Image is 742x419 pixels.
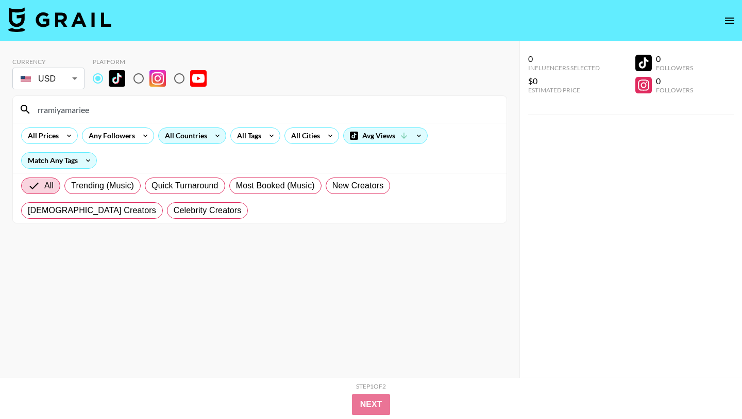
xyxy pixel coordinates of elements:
div: Influencers Selected [528,64,600,72]
div: Any Followers [82,128,137,143]
input: Search by User Name [31,101,500,118]
img: Grail Talent [8,7,111,32]
div: Platform [93,58,215,66]
div: All Tags [231,128,263,143]
iframe: Drift Widget Chat Controller [690,367,730,407]
div: Currency [12,58,85,66]
div: All Prices [22,128,61,143]
span: All [44,180,54,192]
div: Match Any Tags [22,153,96,168]
div: Followers [656,64,693,72]
img: Instagram [149,70,166,87]
span: Most Booked (Music) [236,180,315,192]
span: [DEMOGRAPHIC_DATA] Creators [28,204,156,217]
span: New Creators [332,180,384,192]
div: Avg Views [344,128,427,143]
img: YouTube [190,70,207,87]
span: Celebrity Creators [174,204,242,217]
div: Estimated Price [528,86,600,94]
img: TikTok [109,70,125,87]
div: 0 [528,54,600,64]
button: Next [352,394,391,415]
div: Followers [656,86,693,94]
div: All Cities [285,128,322,143]
div: All Countries [159,128,209,143]
div: USD [14,70,82,88]
div: 0 [656,76,693,86]
div: 0 [656,54,693,64]
div: Step 1 of 2 [356,382,386,390]
div: $0 [528,76,600,86]
span: Quick Turnaround [151,180,218,192]
span: Trending (Music) [71,180,134,192]
button: open drawer [719,10,740,31]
